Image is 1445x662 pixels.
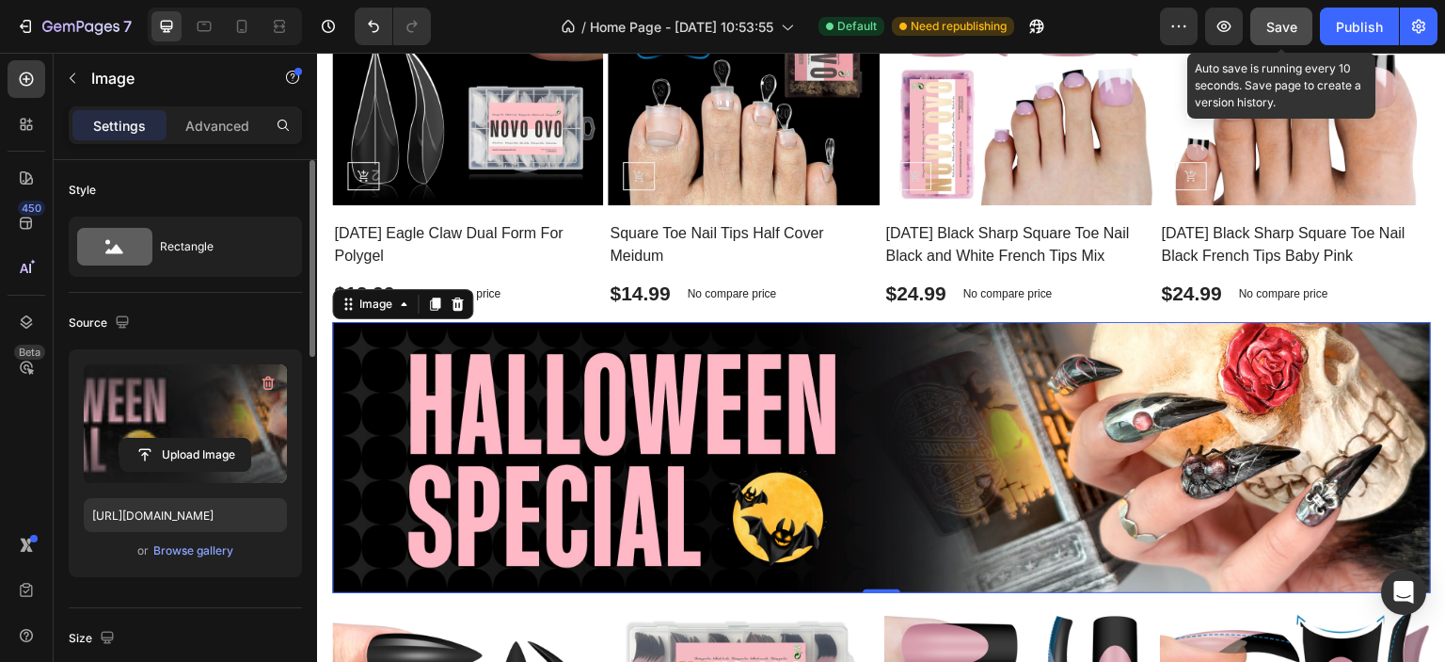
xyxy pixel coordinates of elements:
img: logo_orange.svg [30,30,45,45]
span: Need republishing [911,18,1007,35]
button: Browse gallery [152,541,234,560]
div: v 4.0.25 [53,30,92,45]
img: tab_domain_overview_orange.svg [76,111,91,126]
div: Image [39,243,79,260]
span: Default [837,18,877,35]
span: Home Page - [DATE] 10:53:55 [590,17,773,37]
p: No compare price [94,235,183,247]
a: Square Toe Nail Tips Half Cover Meidum [291,168,562,217]
p: No compare price [922,235,1011,247]
div: Open Intercom Messenger [1381,570,1426,615]
button: Upload Image [119,438,251,472]
span: / [581,17,586,37]
div: Source [69,311,134,336]
div: 关键词（按流量） [213,113,310,125]
div: Style [69,182,96,199]
div: $24.99 [567,224,631,258]
p: Image [91,67,251,89]
div: Rectangle [160,225,275,268]
a: [DATE] Black Sharp Square Toe Nail Black French Tips Baby Pink [843,168,1114,217]
span: or [137,540,149,562]
div: $14.99 [291,224,355,258]
div: $12.99 [15,224,79,258]
p: Settings [93,116,146,136]
a: [DATE] Eagle Claw Dual Form For Polygel [15,168,286,217]
div: 域名概述 [97,113,145,125]
img: tab_keywords_by_traffic_grey.svg [192,111,207,126]
div: Browse gallery [153,542,233,559]
button: Save [1250,8,1312,45]
p: No compare price [370,235,459,247]
img: website_grey.svg [30,49,45,66]
p: No compare price [646,235,736,247]
div: 450 [18,201,45,216]
div: 域名: [DOMAIN_NAME] [49,49,191,66]
p: Advanced [185,116,249,136]
div: Beta [14,345,45,360]
img: gempages_557993212984165301-f6513220-2733-4b93-8e57-ec104f841743.jpg [15,269,1114,541]
p: 7 [123,15,132,38]
span: Save [1266,19,1297,35]
iframe: Design area [317,53,1445,662]
div: $24.99 [843,224,907,258]
input: https://example.com/image.jpg [84,498,287,532]
div: Publish [1336,17,1383,37]
button: Publish [1320,8,1399,45]
div: Undo/Redo [355,8,431,45]
button: 7 [8,8,140,45]
a: [DATE] Black Sharp Square Toe Nail Black and White French Tips Mix [567,168,838,217]
div: Size [69,626,119,652]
